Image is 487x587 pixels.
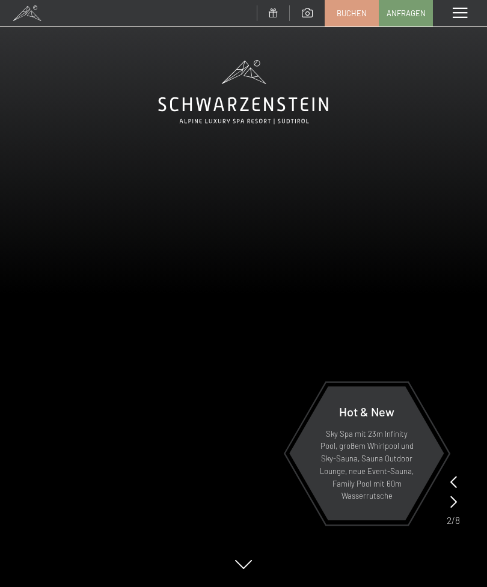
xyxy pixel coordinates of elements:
span: / [452,514,455,527]
span: 2 [447,514,452,527]
p: Sky Spa mit 23m Infinity Pool, großem Whirlpool und Sky-Sauna, Sauna Outdoor Lounge, neue Event-S... [319,428,415,503]
a: Buchen [325,1,378,26]
span: Buchen [337,8,367,19]
a: Hot & New Sky Spa mit 23m Infinity Pool, großem Whirlpool und Sky-Sauna, Sauna Outdoor Lounge, ne... [289,386,445,521]
span: Anfragen [387,8,426,19]
a: Anfragen [379,1,432,26]
span: Hot & New [339,404,394,419]
span: 8 [455,514,460,527]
